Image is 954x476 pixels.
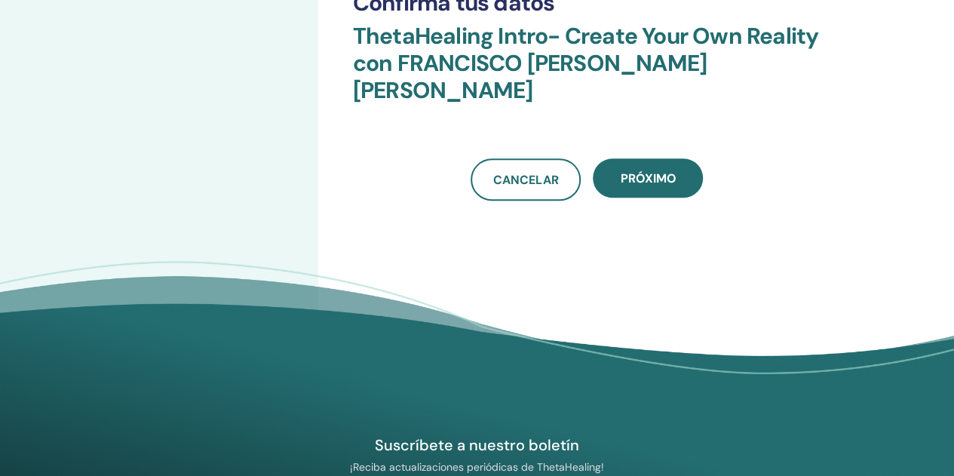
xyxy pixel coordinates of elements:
[353,23,821,122] h3: ThetaHealing Intro- Create Your Own Reality con FRANCISCO [PERSON_NAME] [PERSON_NAME]
[620,170,676,186] span: próximo
[471,158,581,201] a: Cancelar
[303,435,652,455] h4: Suscríbete a nuestro boletín
[593,158,703,198] button: próximo
[303,460,652,474] p: ¡Reciba actualizaciones periódicas de ThetaHealing!
[493,172,558,188] span: Cancelar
